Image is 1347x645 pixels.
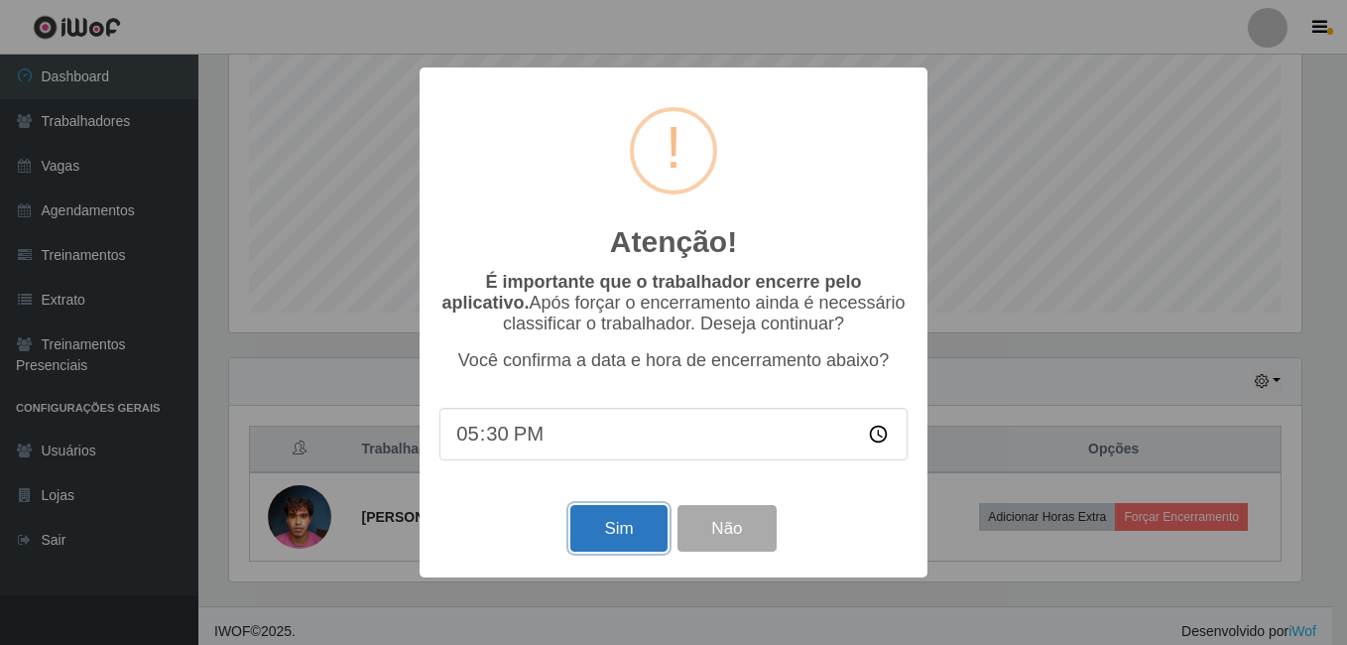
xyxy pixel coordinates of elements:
p: Após forçar o encerramento ainda é necessário classificar o trabalhador. Deseja continuar? [439,272,908,334]
h2: Atenção! [610,224,737,260]
b: É importante que o trabalhador encerre pelo aplicativo. [441,272,861,313]
p: Você confirma a data e hora de encerramento abaixo? [439,350,908,371]
button: Sim [570,505,667,552]
button: Não [677,505,776,552]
